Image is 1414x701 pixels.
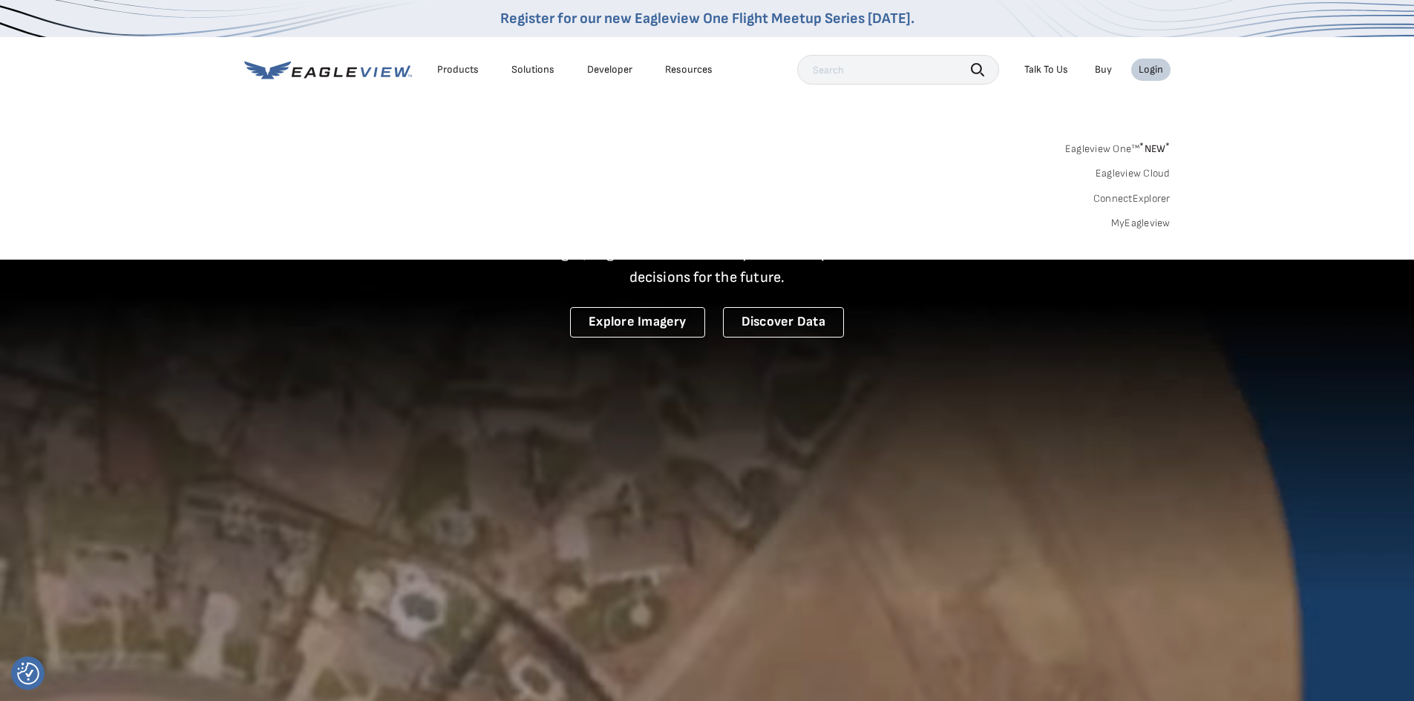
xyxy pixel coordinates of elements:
a: Explore Imagery [570,307,705,338]
a: Discover Data [723,307,844,338]
div: Resources [665,63,713,76]
a: Buy [1095,63,1112,76]
a: ConnectExplorer [1093,192,1171,205]
img: Revisit consent button [17,662,39,685]
div: Login [1139,63,1163,76]
div: Products [437,63,479,76]
div: Solutions [511,63,554,76]
input: Search [797,55,999,85]
span: NEW [1139,142,1170,155]
a: Eagleview One™*NEW* [1065,138,1171,155]
a: Eagleview Cloud [1096,167,1171,180]
button: Consent Preferences [17,662,39,685]
a: Developer [587,63,632,76]
div: Talk To Us [1024,63,1068,76]
a: Register for our new Eagleview One Flight Meetup Series [DATE]. [500,10,914,27]
a: MyEagleview [1111,217,1171,230]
